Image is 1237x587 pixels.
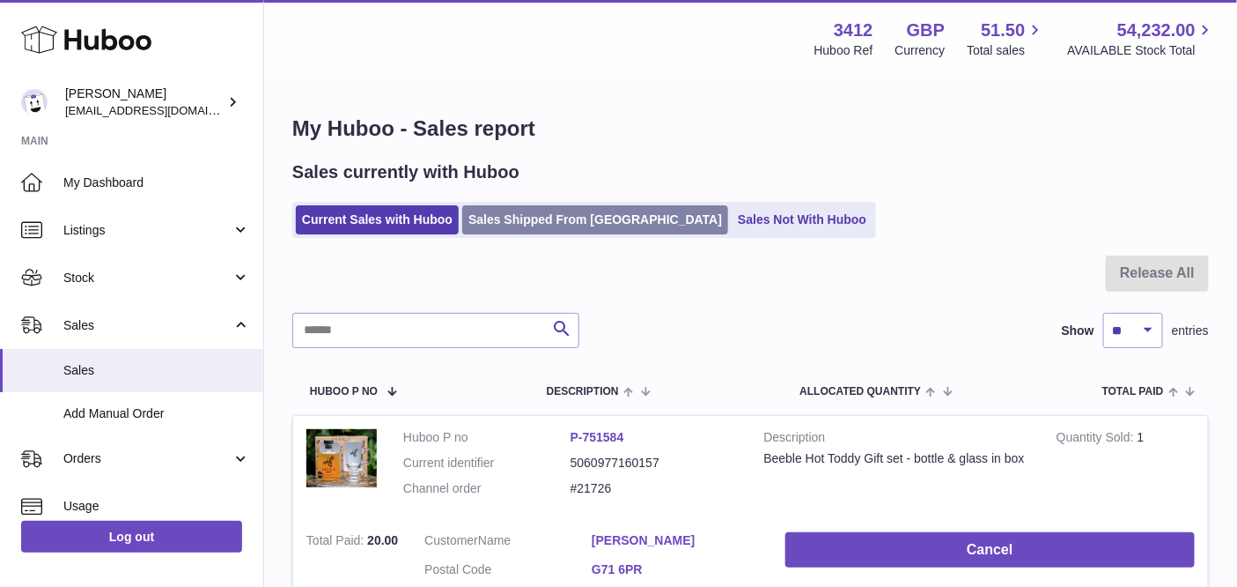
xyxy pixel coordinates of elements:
a: Sales Shipped From [GEOGRAPHIC_DATA] [462,205,728,234]
dd: #21726 [571,480,738,497]
a: [PERSON_NAME] [592,532,759,549]
a: P-751584 [571,430,624,444]
span: Total sales [967,42,1045,59]
strong: Description [764,429,1030,450]
span: 51.50 [981,19,1025,42]
span: My Dashboard [63,175,250,191]
span: entries [1172,323,1209,339]
a: Current Sales with Huboo [296,205,459,234]
dt: Channel order [403,480,571,497]
label: Show [1062,323,1094,339]
a: Sales Not With Huboo [732,205,873,234]
div: Beeble Hot Toddy Gift set - bottle & glass in box [764,450,1030,467]
span: Total paid [1102,386,1164,398]
button: Cancel [785,532,1195,568]
span: Stock [63,270,232,286]
dt: Name [424,532,592,554]
div: [PERSON_NAME] [65,85,224,119]
h2: Sales currently with Huboo [292,160,519,184]
a: Log out [21,521,242,553]
span: [EMAIL_ADDRESS][DOMAIN_NAME] [65,103,259,117]
a: G71 6PR [592,561,759,578]
span: 54,232.00 [1117,19,1196,42]
span: Add Manual Order [63,405,250,422]
span: Huboo P no [310,386,378,398]
strong: 3412 [834,19,873,42]
strong: Quantity Sold [1057,430,1138,449]
span: Usage [63,498,250,515]
span: 20.00 [367,533,398,547]
span: AVAILABLE Stock Total [1067,42,1216,59]
h1: My Huboo - Sales report [292,115,1209,143]
dt: Current identifier [403,455,571,472]
img: 1680706014.png [306,429,377,487]
span: Sales [63,317,232,334]
a: 54,232.00 AVAILABLE Stock Total [1067,19,1216,59]
span: Sales [63,362,250,379]
div: Currency [895,42,946,59]
strong: Total Paid [306,533,367,552]
span: Listings [63,222,232,239]
dd: 5060977160157 [571,455,738,472]
span: ALLOCATED Quantity [799,386,921,398]
div: Huboo Ref [814,42,873,59]
span: Customer [424,533,478,547]
strong: GBP [907,19,945,42]
img: info@beeble.buzz [21,89,48,115]
dt: Huboo P no [403,429,571,446]
a: 51.50 Total sales [967,19,1045,59]
dt: Postal Code [424,561,592,583]
td: 1 [1043,416,1208,519]
span: Orders [63,450,232,467]
span: Description [547,386,619,398]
